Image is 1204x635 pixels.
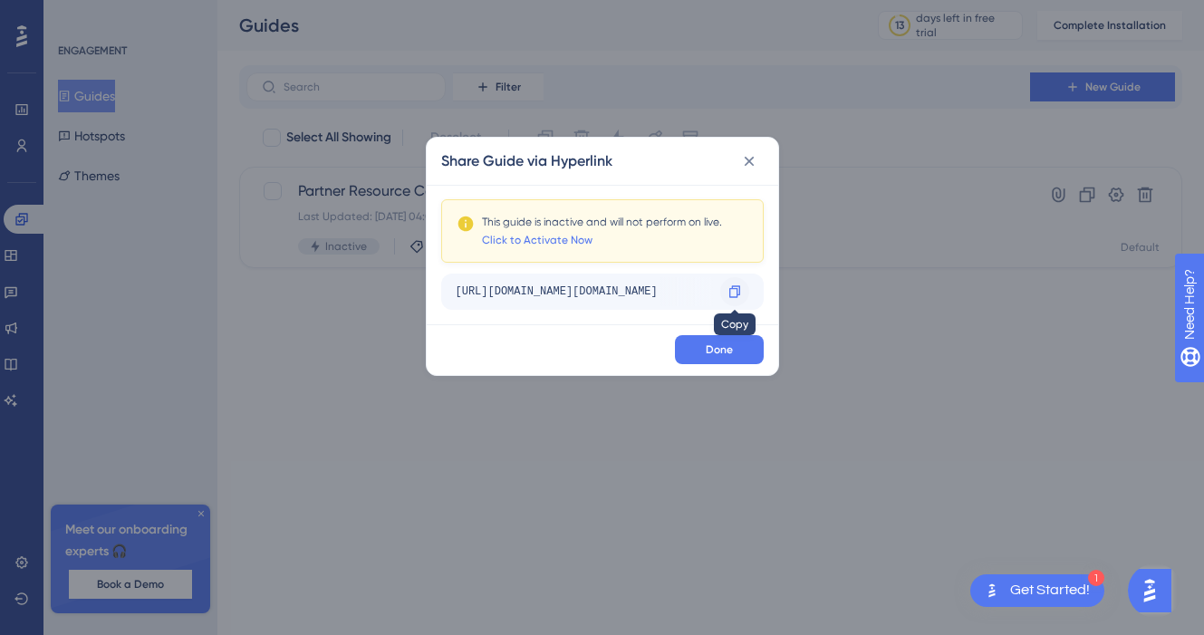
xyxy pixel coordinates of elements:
div: Open Get Started! checklist, remaining modules: 1 [970,574,1104,607]
iframe: UserGuiding AI Assistant Launcher [1128,563,1182,618]
div: 1 [1088,570,1104,586]
a: Click to Activate Now [482,233,592,247]
div: [URL][DOMAIN_NAME][DOMAIN_NAME] [456,277,713,306]
img: launcher-image-alternative-text [981,580,1003,601]
span: Done [706,342,733,357]
h2: Share Guide via Hyperlink [441,150,612,172]
div: Get Started! [1010,581,1090,601]
span: Need Help? [43,5,113,26]
div: This guide is inactive and will not perform on live. [482,215,722,229]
